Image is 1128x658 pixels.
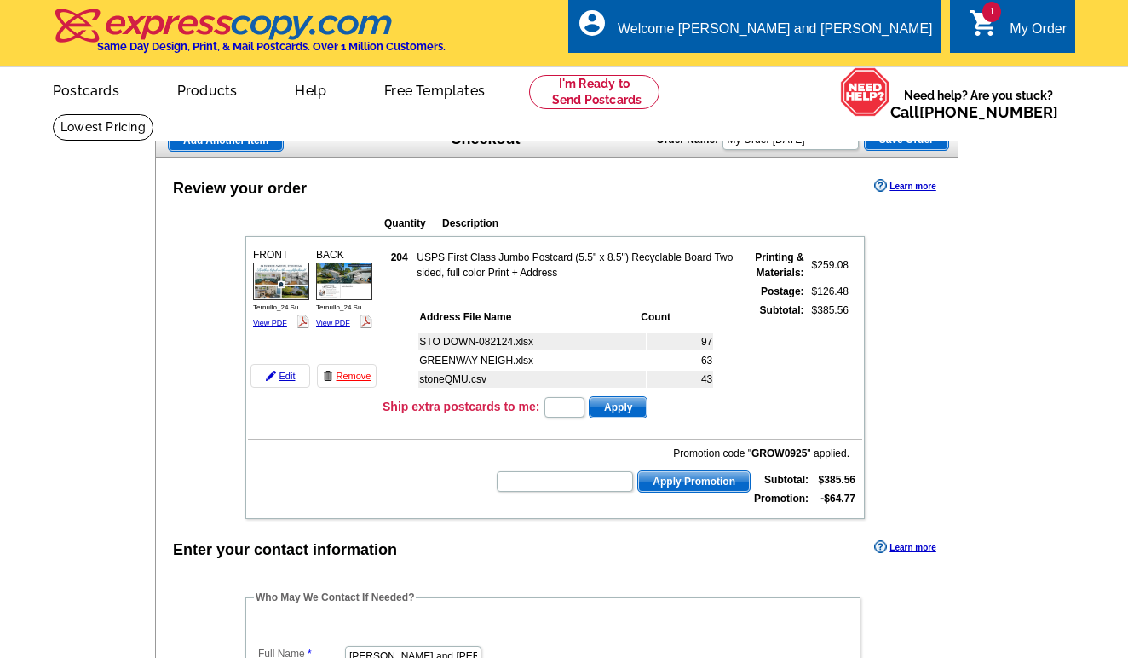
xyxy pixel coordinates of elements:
span: Need help? Are you stuck? [890,87,1067,121]
a: Edit [250,364,310,388]
a: Learn more [874,179,935,193]
td: GREENWAY NEIGH.xlsx [418,352,646,369]
a: Products [150,69,265,109]
button: Apply [589,396,647,418]
iframe: LiveChat chat widget [889,604,1128,658]
strong: Subtotal: [760,304,804,316]
a: Free Templates [357,69,512,109]
h4: Same Day Design, Print, & Mail Postcards. Over 1 Million Customers. [97,40,446,53]
i: shopping_cart [969,8,999,38]
img: pdf_logo.png [360,315,372,328]
strong: $385.56 [819,474,855,486]
strong: Subtotal: [764,474,809,486]
span: Apply [590,397,647,418]
span: Apply Promotion [638,471,750,492]
img: trashcan-icon.gif [323,371,333,381]
div: Promotion code " " applied. [495,446,849,461]
th: Description [441,215,753,232]
div: Welcome [PERSON_NAME] and [PERSON_NAME] [618,21,933,45]
div: FRONT [250,245,312,332]
a: [PHONE_NUMBER] [919,103,1058,121]
strong: Promotion: [754,493,809,505]
img: help [840,67,890,117]
span: Add Another Item [169,130,283,151]
td: 97 [647,333,713,350]
button: Apply Promotion [637,470,751,493]
span: Ternullo_24 Su... [316,303,367,311]
a: Remove [317,364,377,388]
td: 43 [647,371,713,388]
div: My Order [1010,21,1067,45]
div: Review your order [173,177,307,200]
a: Help [268,69,354,109]
a: Add Another Item [168,130,284,152]
a: 1 shopping_cart My Order [969,19,1067,40]
td: $385.56 [807,302,849,390]
span: Ternullo_24 Su... [253,303,304,311]
strong: 204 [391,251,408,263]
span: 1 [982,2,1001,22]
a: View PDF [316,319,350,327]
strong: -$64.77 [820,493,855,505]
td: 63 [647,352,713,369]
a: Learn more [874,540,935,554]
img: pencil-icon.gif [266,371,276,381]
th: Quantity [383,215,440,232]
th: Address File Name [418,309,638,326]
th: Count [640,309,713,326]
i: account_circle [577,8,607,38]
b: GROW0925 [751,447,807,459]
a: View PDF [253,319,287,327]
h3: Ship extra postcards to me: [383,399,539,414]
img: small-thumb.jpg [253,263,309,299]
td: $126.48 [807,283,849,300]
span: Call [890,103,1058,121]
a: Same Day Design, Print, & Mail Postcards. Over 1 Million Customers. [53,20,446,53]
a: Postcards [26,69,147,109]
img: small-thumb.jpg [316,263,372,299]
div: BACK [314,245,375,332]
div: Enter your contact information [173,539,397,562]
td: stoneQMU.csv [418,371,646,388]
img: pdf_logo.png [296,315,309,328]
legend: Who May We Contact If Needed? [254,590,416,605]
td: USPS First Class Jumbo Postcard (5.5" x 8.5") Recyclable Board Two sided, full color Print + Address [416,249,737,281]
strong: Printing & Materials: [755,251,803,279]
td: $259.08 [807,249,849,281]
td: STO DOWN-082124.xlsx [418,333,646,350]
strong: Postage: [761,286,804,297]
